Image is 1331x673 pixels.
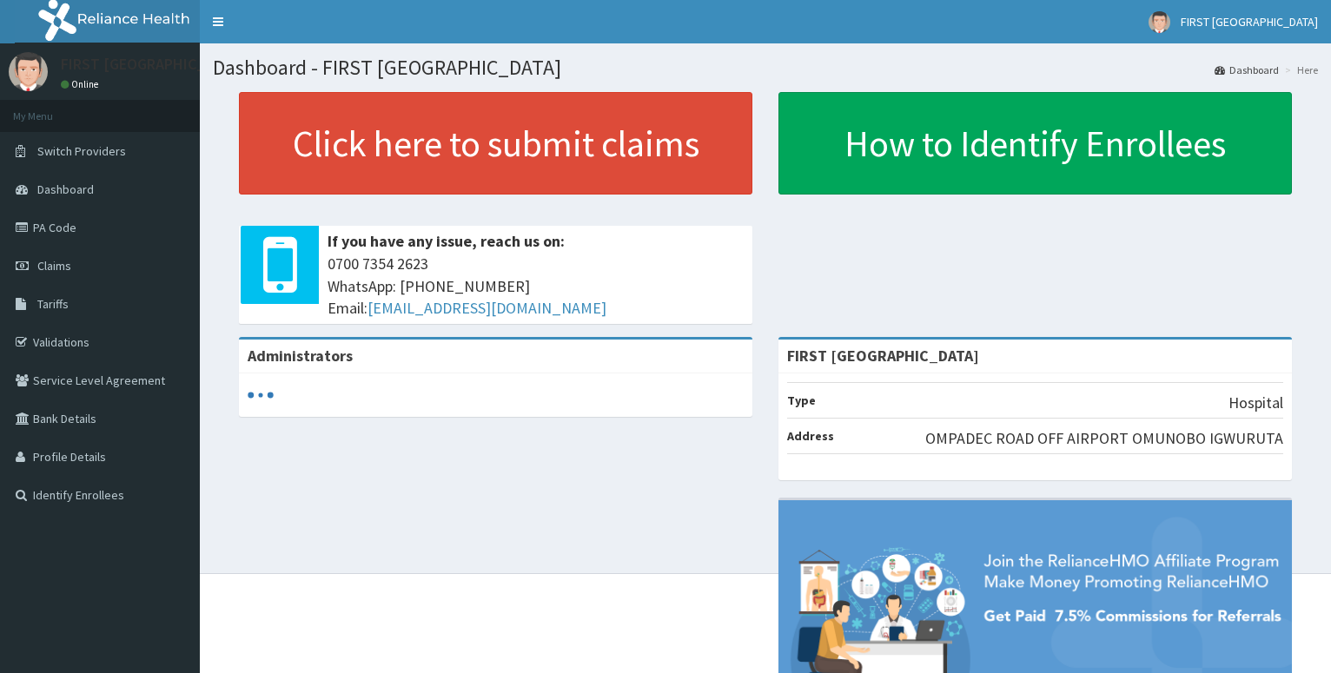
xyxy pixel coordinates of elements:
[37,258,71,274] span: Claims
[787,346,979,366] strong: FIRST [GEOGRAPHIC_DATA]
[787,393,816,408] b: Type
[1181,14,1318,30] span: FIRST [GEOGRAPHIC_DATA]
[787,428,834,444] b: Address
[248,382,274,408] svg: audio-loading
[213,56,1318,79] h1: Dashboard - FIRST [GEOGRAPHIC_DATA]
[1215,63,1279,77] a: Dashboard
[925,427,1283,450] p: OMPADEC ROAD OFF AIRPORT OMUNOBO IGWURUTA
[37,181,94,197] span: Dashboard
[368,298,606,318] a: [EMAIL_ADDRESS][DOMAIN_NAME]
[328,231,565,251] b: If you have any issue, reach us on:
[1228,392,1283,414] p: Hospital
[239,92,752,195] a: Click here to submit claims
[9,52,48,91] img: User Image
[37,143,126,159] span: Switch Providers
[1281,63,1318,77] li: Here
[328,253,744,320] span: 0700 7354 2623 WhatsApp: [PHONE_NUMBER] Email:
[37,296,69,312] span: Tariffs
[61,78,103,90] a: Online
[1149,11,1170,33] img: User Image
[778,92,1292,195] a: How to Identify Enrollees
[61,56,247,72] p: FIRST [GEOGRAPHIC_DATA]
[248,346,353,366] b: Administrators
